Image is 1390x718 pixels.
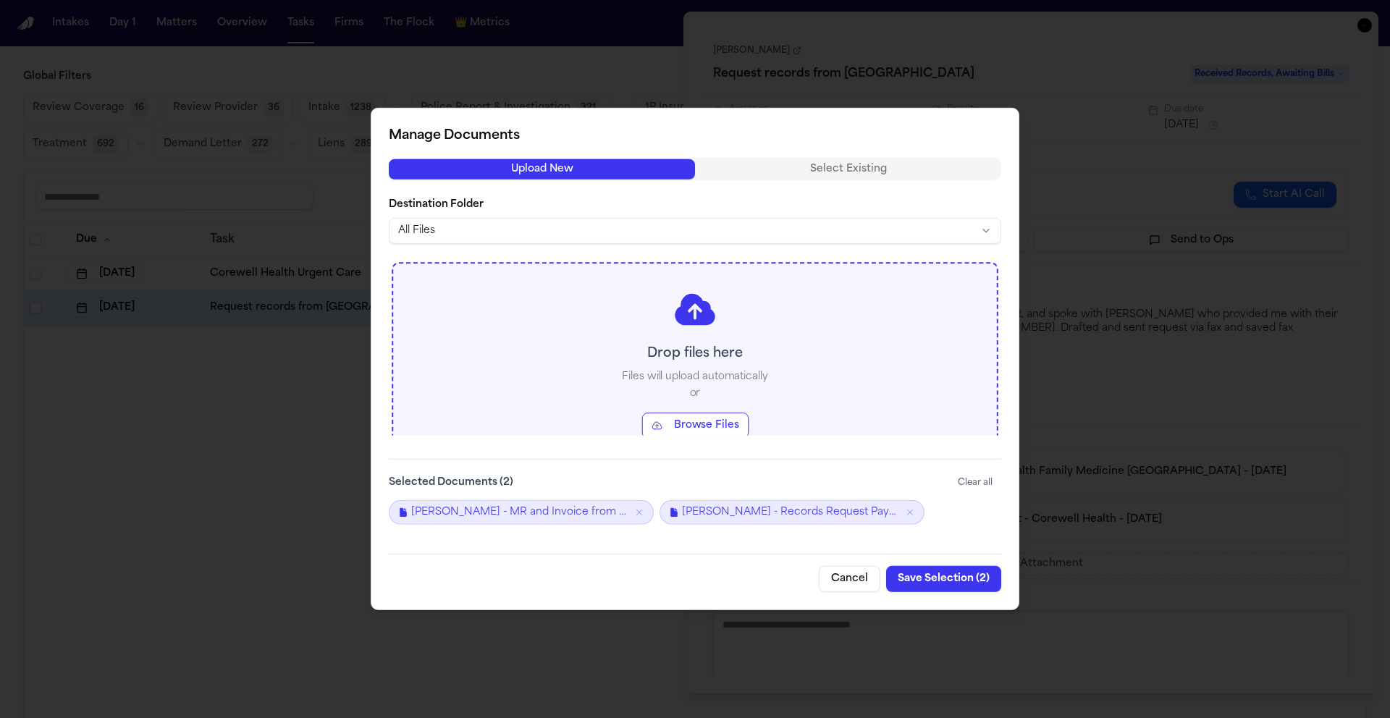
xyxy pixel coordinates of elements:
[411,505,628,520] span: [PERSON_NAME] - MR and Invoice from Corewell Health Family Medicine [GEOGRAPHIC_DATA] - [DATE]
[647,344,743,364] p: Drop files here
[886,566,1001,592] button: Save Selection (2)
[389,476,513,490] label: Selected Documents ( 2 )
[949,471,1001,494] button: Clear all
[389,159,695,179] button: Upload New
[622,370,768,384] p: Files will upload automatically
[682,505,899,520] span: [PERSON_NAME] - Records Request Payment Receipt - Corewell Health - [DATE]
[819,566,880,592] button: Cancel
[389,198,1001,212] label: Destination Folder
[695,159,1001,179] button: Select Existing
[389,126,1001,146] h2: Manage Documents
[905,507,915,518] button: Remove E. Welden - Records Request Payment Receipt - Corewell Health - 9.13.25
[634,507,644,518] button: Remove E. Welden - MR and Invoice from Corewell Health Family Medicine Westland - 8.11.25
[641,413,749,439] button: Browse Files
[690,387,701,401] p: or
